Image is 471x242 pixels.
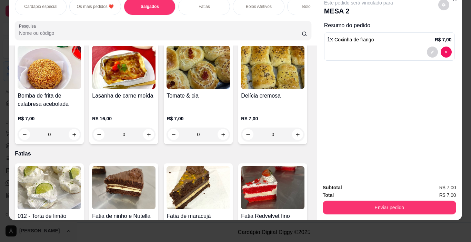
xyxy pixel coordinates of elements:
[92,212,156,220] h4: Fatia de ninho e Nutella
[302,4,324,9] p: Bolo gelado
[19,23,38,29] label: Pesquisa
[441,47,452,58] button: decrease-product-quantity
[92,115,156,122] p: R$ 16,00
[18,212,81,220] h4: 012 - Torta de limão
[327,36,374,44] p: 1 x
[435,36,452,43] p: R$ 7,00
[324,6,393,16] p: MESA 2
[143,129,154,140] button: increase-product-quantity
[15,150,311,158] p: Fatias
[242,129,253,140] button: decrease-product-quantity
[246,4,272,9] p: Bolos Afetivos
[18,92,81,108] h4: Bomba de frita de calabresa acebolada
[92,92,156,100] h4: Lasanha de carne moída
[218,129,229,140] button: increase-product-quantity
[77,4,114,9] p: Os mais pedidos ❤️
[167,46,230,89] img: product-image
[167,115,230,122] p: R$ 7,00
[18,115,81,122] p: R$ 7,00
[141,4,159,9] p: Salgados
[69,129,80,140] button: increase-product-quantity
[18,46,81,89] img: product-image
[167,166,230,209] img: product-image
[167,212,230,220] h4: Fatia de maracujá
[292,129,303,140] button: increase-product-quantity
[241,166,304,209] img: product-image
[241,46,304,89] img: product-image
[241,115,304,122] p: R$ 7,00
[323,185,342,190] strong: Subtotal
[92,46,156,89] img: product-image
[334,37,374,42] span: Coxinha de frango
[427,47,438,58] button: decrease-product-quantity
[323,192,334,198] strong: Total
[199,4,210,9] p: Fatias
[241,212,304,220] h4: Fatia Redvelvet fino
[167,92,230,100] h4: Tomate & cia
[168,129,179,140] button: decrease-product-quantity
[324,21,455,30] p: Resumo do pedido
[439,191,456,199] span: R$ 7,00
[19,129,30,140] button: decrease-product-quantity
[24,4,57,9] p: Cardápio especial
[439,184,456,191] span: R$ 7,00
[323,201,456,214] button: Enviar pedido
[19,30,302,37] input: Pesquisa
[93,129,104,140] button: decrease-product-quantity
[92,166,156,209] img: product-image
[18,166,81,209] img: product-image
[241,92,304,100] h4: Delícia cremosa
